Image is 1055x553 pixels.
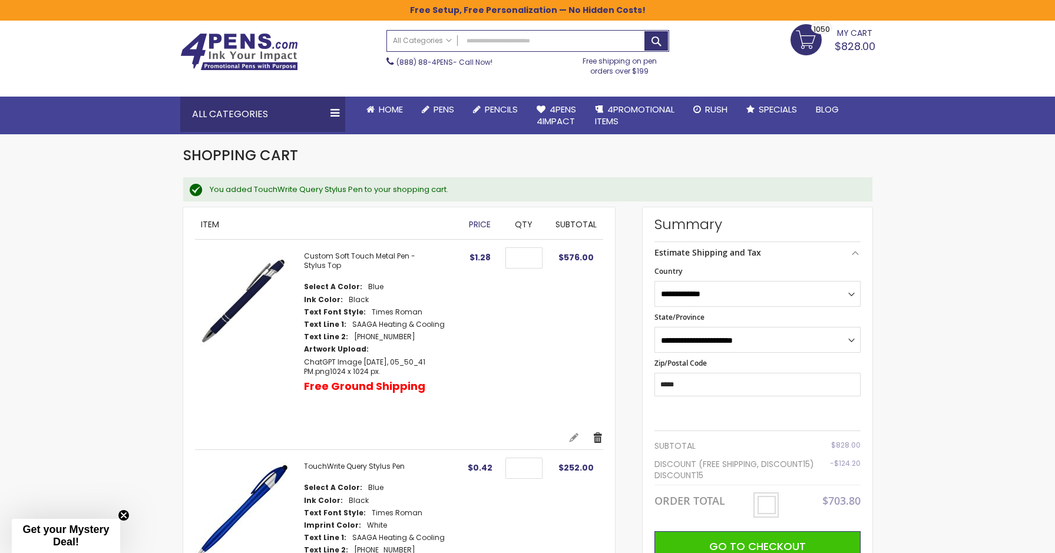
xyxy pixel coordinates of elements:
span: Home [379,103,403,115]
span: State/Province [654,312,705,322]
dt: Select A Color [304,282,362,292]
dt: Select A Color [304,483,362,492]
dd: [PHONE_NUMBER] [354,332,415,342]
a: Specials [737,97,806,122]
strong: Estimate Shipping and Tax [654,247,761,258]
dd: Blue [368,483,383,492]
span: $576.00 [558,251,594,263]
dt: Text Font Style [304,508,366,518]
dd: SAAGA Heating & Cooling [352,320,445,329]
img: Custom Soft Touch Stylus Pen-Blue [195,251,292,349]
a: Blog [806,97,848,122]
span: Shopping Cart [183,145,298,165]
div: Free shipping on pen orders over $199 [570,52,669,75]
dd: 1024 x 1024 px. [304,357,457,376]
a: $828.00 1050 [791,24,875,54]
span: $252.00 [558,462,594,473]
dt: Ink Color [304,496,343,505]
a: TouchWrite Query Stylus Pen [304,461,405,471]
a: Pencils [464,97,527,122]
div: You added TouchWrite Query Stylus Pen to your shopping cart. [210,184,861,195]
a: 4Pens4impact [527,97,586,135]
dd: White [367,521,387,530]
a: (888) 88-4PENS [396,57,453,67]
dd: Black [349,496,369,505]
span: Price [469,218,491,230]
a: All Categories [387,31,458,50]
span: Specials [759,103,797,115]
div: Get your Mystery Deal!Close teaser [12,519,120,553]
dd: SAAGA Heating & Cooling [352,533,445,542]
span: Blog [816,103,839,115]
dd: Black [349,295,369,304]
span: Zip/Postal Code [654,358,707,368]
img: 4Pens Custom Pens and Promotional Products [180,33,298,71]
dt: Text Line 2 [304,332,348,342]
span: 4PROMOTIONAL ITEMS [595,103,674,127]
dt: Imprint Color [304,521,361,530]
a: Home [357,97,412,122]
span: Rush [705,103,727,115]
dt: Text Font Style [304,307,366,317]
dd: Blue [368,282,383,292]
a: 4PROMOTIONALITEMS [586,97,684,135]
span: Country [654,266,682,276]
dt: Artwork Upload [304,345,369,354]
a: Pens [412,97,464,122]
dt: Text Line 1 [304,320,346,329]
dd: Times Roman [372,508,422,518]
a: Custom Soft Touch Stylus Pen-Blue [195,251,304,420]
span: Pencils [485,103,518,115]
span: Subtotal [555,218,597,230]
span: $828.00 [835,39,875,54]
a: Custom Soft Touch Metal Pen - Stylus Top [304,251,415,270]
iframe: Google Customer Reviews [958,521,1055,553]
span: $0.42 [468,462,492,473]
strong: Summary [654,215,861,234]
span: - Call Now! [396,57,492,67]
span: Get your Mystery Deal! [22,524,109,548]
span: $1.28 [469,251,491,263]
span: All Categories [393,36,452,45]
span: 1050 [813,24,830,35]
span: Qty [515,218,533,230]
span: Item [201,218,219,230]
span: 4Pens 4impact [537,103,576,127]
a: Rush [684,97,737,122]
div: All Categories [180,97,345,132]
a: ChatGPT Image [DATE], 05_50_41 PM.png [304,357,425,376]
dt: Text Line 1 [304,533,346,542]
button: Close teaser [118,509,130,521]
span: Pens [434,103,454,115]
p: Free Ground Shipping [304,379,425,393]
dd: Times Roman [372,307,422,317]
dt: Ink Color [304,295,343,304]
